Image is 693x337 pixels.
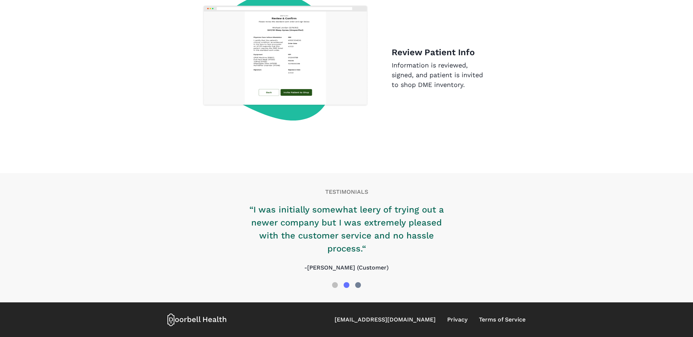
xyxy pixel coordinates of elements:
p: Review Patient Info [392,46,491,59]
a: Terms of Service [479,315,526,324]
p: -[PERSON_NAME] (Customer) [245,263,448,272]
p: “I was initially somewhat leery of trying out a newer company but I was extremely pleased with th... [245,203,448,255]
a: [EMAIL_ADDRESS][DOMAIN_NAME] [335,315,436,324]
p: Information is reviewed, signed, and patient is invited to shop DME inventory. [392,60,491,89]
p: TESTIMONIALS [167,188,526,196]
a: Privacy [447,315,467,324]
